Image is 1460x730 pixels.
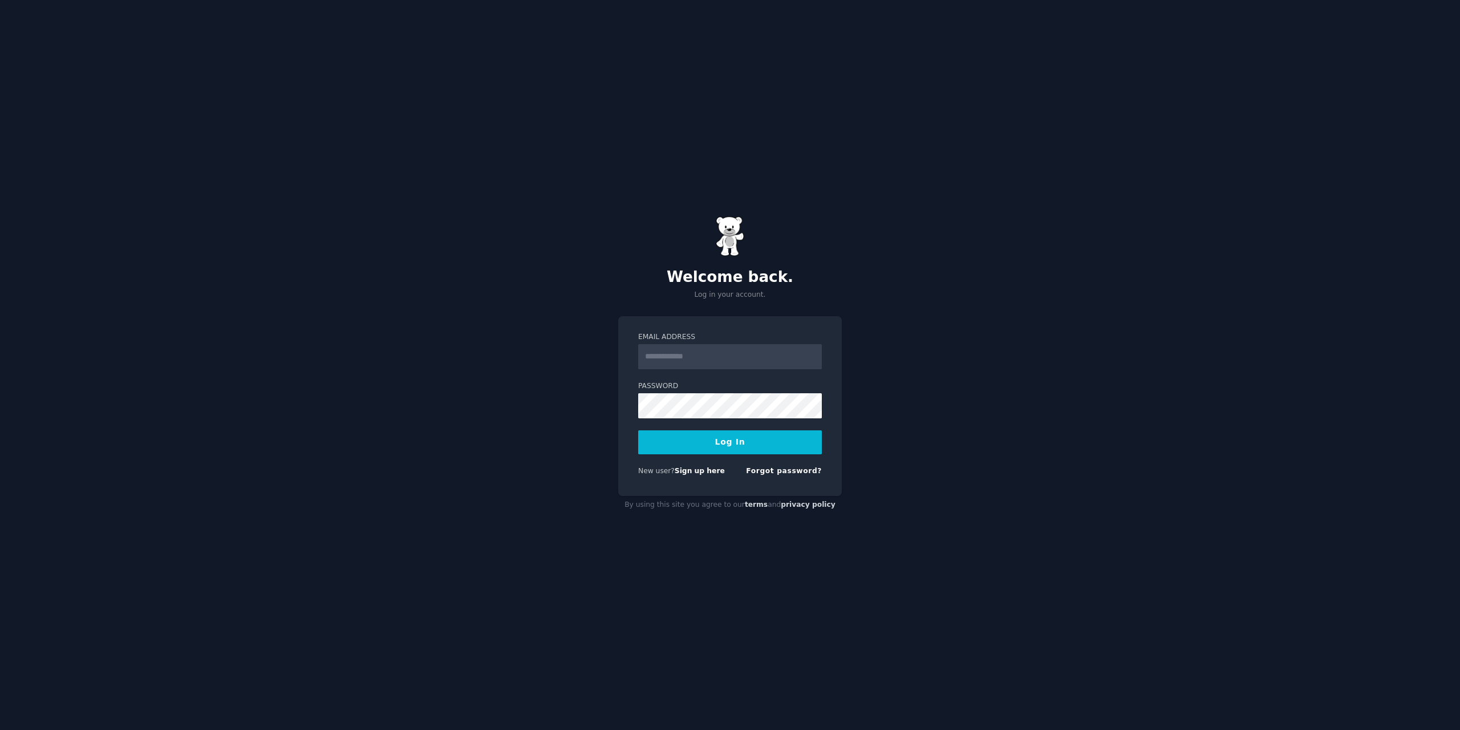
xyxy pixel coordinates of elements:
label: Password [638,381,822,392]
label: Email Address [638,332,822,342]
p: Log in your account. [618,290,842,300]
a: Sign up here [675,467,725,475]
span: New user? [638,467,675,475]
h2: Welcome back. [618,268,842,287]
a: privacy policy [781,501,836,509]
a: Forgot password? [746,467,822,475]
a: terms [745,501,768,509]
button: Log In [638,430,822,454]
div: By using this site you agree to our and [618,496,842,514]
img: Gummy Bear [716,216,744,256]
